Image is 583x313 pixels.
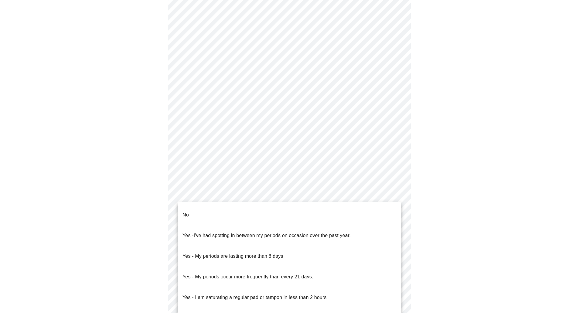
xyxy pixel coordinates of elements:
p: No [182,211,189,219]
p: Yes - My periods occur more frequently than every 21 days. [182,273,313,281]
p: Yes - My periods are lasting more than 8 days [182,253,283,260]
p: Yes - [182,232,351,239]
span: I've had spotting in between my periods on occasion over the past year. [194,233,351,238]
p: Yes - I am saturating a regular pad or tampon in less than 2 hours [182,294,326,301]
